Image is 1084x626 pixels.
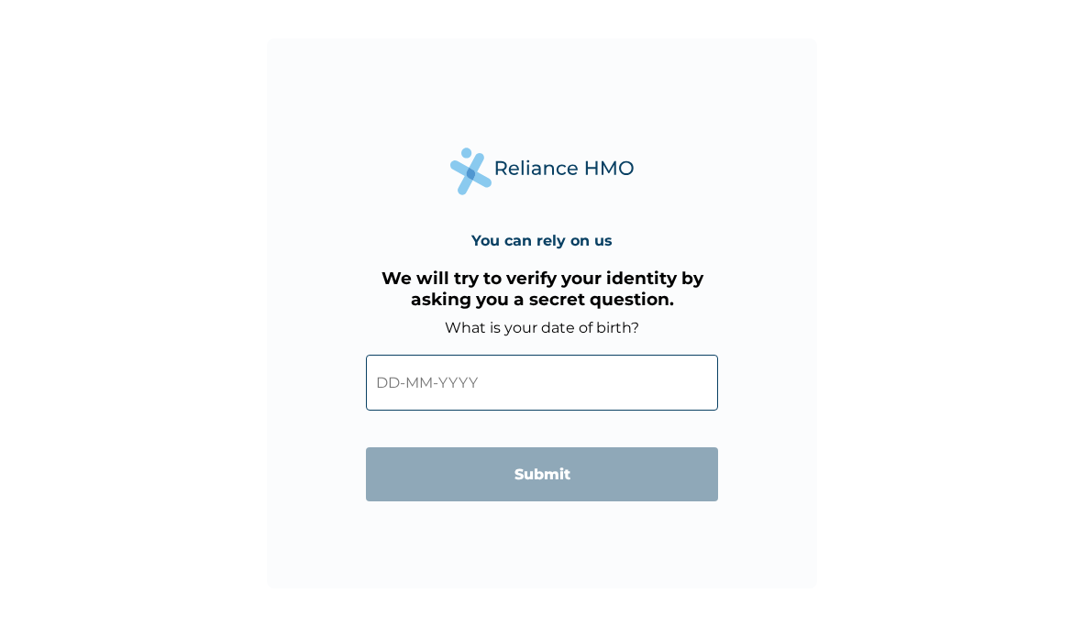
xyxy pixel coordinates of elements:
[366,355,718,411] input: DD-MM-YYYY
[445,319,639,336] label: What is your date of birth?
[450,148,634,194] img: Reliance Health's Logo
[366,268,718,310] h3: We will try to verify your identity by asking you a secret question.
[471,232,613,249] h4: You can rely on us
[366,447,718,501] input: Submit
